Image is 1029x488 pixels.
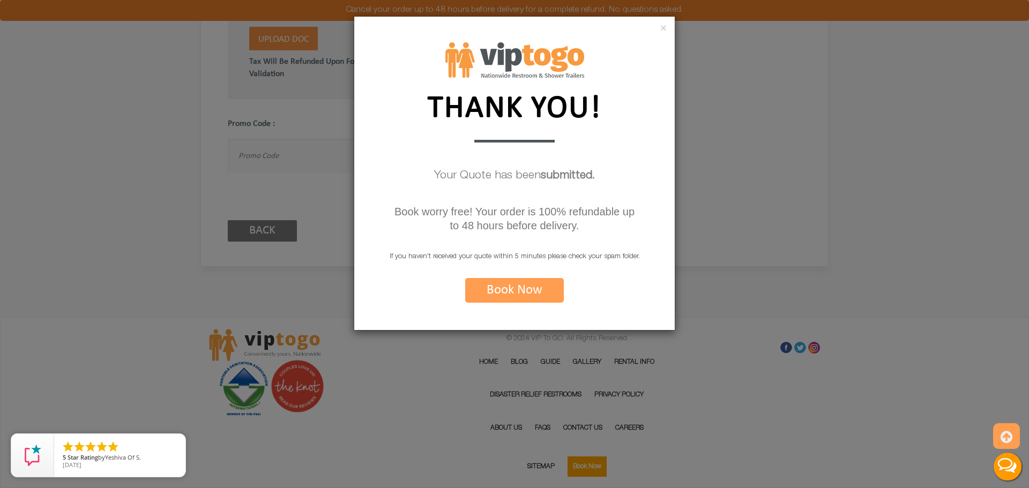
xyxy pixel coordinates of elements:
span: Yeshiva Of S. [105,453,141,461]
p: Book worry free! Your order is 100% refundable up to 48 hours before delivery. [391,205,638,232]
span: [DATE] [63,461,81,469]
button: Live Chat [986,445,1029,488]
li:  [95,440,108,453]
p: Your Quote has been [354,165,675,188]
p: THANK YOU! [419,86,611,126]
li:  [62,440,74,453]
a: Book Now [465,289,564,296]
button: Book Now [465,278,564,303]
li:  [84,440,97,453]
li:  [107,440,120,453]
img: footer logo [445,42,584,78]
span: Star Rating [68,453,98,461]
p: If you haven't received your quote within 5 minutes please check your spam folder. [354,250,675,264]
span: by [63,454,177,462]
span: 5 [63,453,66,461]
b: submitted. [541,170,595,182]
img: Review Rating [22,445,43,466]
li:  [73,440,86,453]
button: × [660,24,667,34]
